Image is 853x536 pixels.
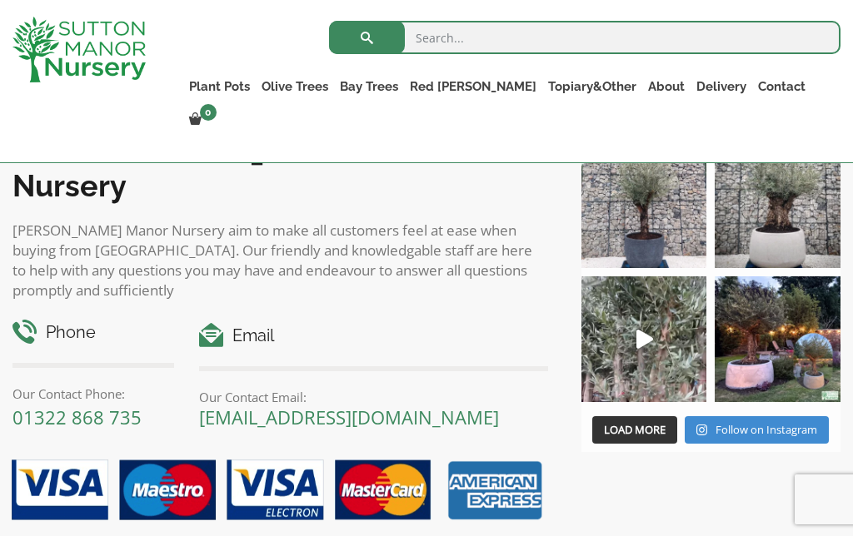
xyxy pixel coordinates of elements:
[581,143,707,269] img: A beautiful multi-stem Spanish Olive tree potted in our luxurious fibre clay pots 😍😍
[696,424,707,436] svg: Instagram
[636,330,653,349] svg: Play
[12,221,548,300] p: [PERSON_NAME] Manor Nursery aim to make all customers feel at ease when buying from [GEOGRAPHIC_D...
[404,75,542,98] a: Red [PERSON_NAME]
[183,108,222,132] a: 0
[199,404,499,429] a: [EMAIL_ADDRESS][DOMAIN_NAME]
[199,387,547,407] p: Our Contact Email:
[542,75,642,98] a: Topiary&Other
[581,276,707,402] a: Play
[183,75,256,98] a: Plant Pots
[12,133,458,203] b: [PERSON_NAME] Manor Nursery
[642,75,691,98] a: About
[716,422,817,437] span: Follow on Instagram
[199,323,547,349] h4: Email
[12,17,146,82] img: logo
[200,104,217,121] span: 0
[604,422,666,437] span: Load More
[752,75,811,98] a: Contact
[581,276,707,402] img: New arrivals Monday morning of beautiful olive trees 🤩🤩 The weather is beautiful this summer, gre...
[256,75,334,98] a: Olive Trees
[691,75,752,98] a: Delivery
[12,133,548,203] h2: Contact
[715,276,841,402] img: “The poetry of nature is never dead” 🪴🫒 A stunning beautiful customer photo has been sent into us...
[334,75,404,98] a: Bay Trees
[329,21,841,54] input: Search...
[685,416,829,444] a: Instagram Follow on Instagram
[592,416,677,444] button: Load More
[12,320,174,345] h4: Phone
[12,384,174,404] p: Our Contact Phone:
[715,143,841,269] img: Check out this beauty we potted at our nursery today ❤️‍🔥 A huge, ancient gnarled Olive tree plan...
[12,404,142,429] a: 01322 868 735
